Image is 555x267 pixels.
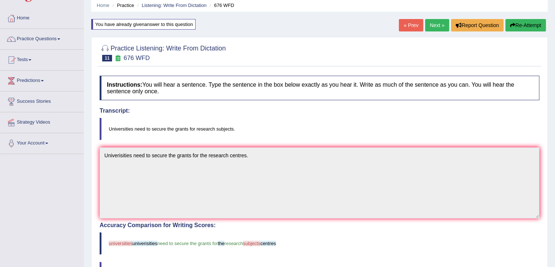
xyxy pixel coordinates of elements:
[100,76,539,100] h4: You will hear a sentence. Type the sentence in the box below exactly as you hear it. Write as muc...
[218,241,224,246] span: the
[224,241,243,246] span: research
[100,108,539,114] h4: Transcript:
[107,82,142,88] b: Instructions:
[0,29,84,47] a: Practice Questions
[100,43,226,61] h2: Practice Listening: Write From Dictation
[425,19,449,31] a: Next »
[91,19,196,30] div: You have already given answer to this question
[0,8,84,26] a: Home
[142,3,207,8] a: Listening: Write From Dictation
[100,222,539,229] h4: Accuracy Comparison for Writing Scores:
[114,55,122,62] small: Exam occurring question
[399,19,423,31] a: « Prev
[132,241,157,246] span: univerisities
[243,241,261,246] span: subjects
[0,133,84,151] a: Your Account
[100,118,539,140] blockquote: Universities need to secure the grants for research subjects.
[208,2,234,9] li: 676 WFD
[124,54,150,61] small: 676 WFD
[451,19,504,31] button: Report Question
[109,241,132,246] span: universities
[505,19,546,31] button: Re-Attempt
[0,91,84,110] a: Success Stories
[157,241,218,246] span: need to secure the grants for
[261,241,276,246] span: centres
[102,55,112,61] span: 11
[111,2,134,9] li: Practice
[0,112,84,131] a: Strategy Videos
[0,71,84,89] a: Predictions
[0,50,84,68] a: Tests
[97,3,109,8] a: Home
